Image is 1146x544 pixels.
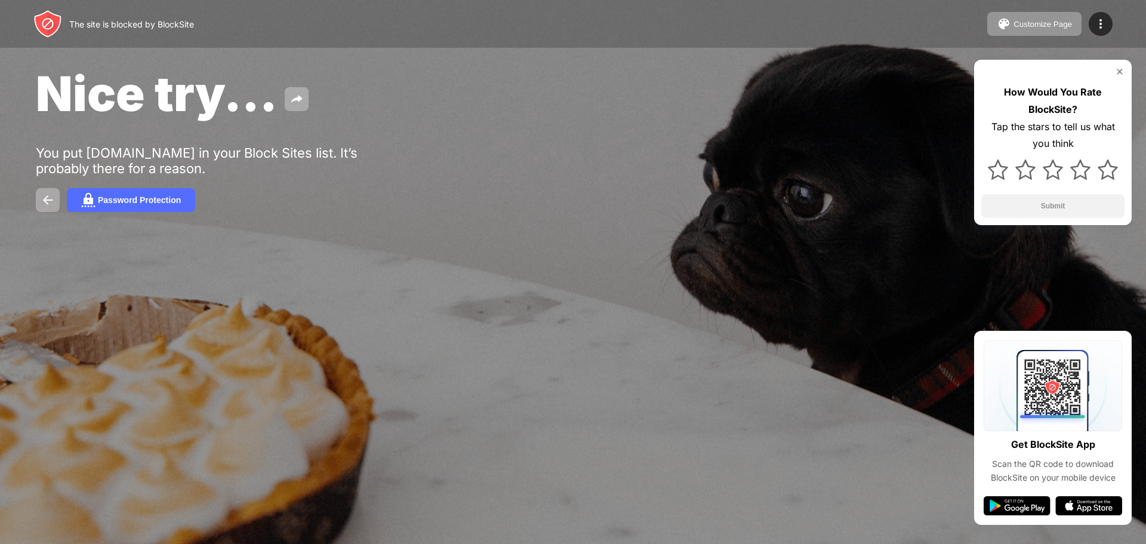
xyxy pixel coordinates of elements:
div: Get BlockSite App [1011,436,1095,453]
img: header-logo.svg [33,10,62,38]
div: The site is blocked by BlockSite [69,19,194,29]
img: pallet.svg [997,17,1011,31]
img: back.svg [41,193,55,207]
button: Customize Page [987,12,1082,36]
span: Nice try... [36,64,278,122]
img: rate-us-close.svg [1115,67,1125,76]
button: Submit [981,194,1125,218]
img: app-store.svg [1055,496,1122,515]
img: star.svg [1043,159,1063,180]
div: You put [DOMAIN_NAME] in your Block Sites list. It’s probably there for a reason. [36,145,405,176]
div: Tap the stars to tell us what you think [981,118,1125,153]
img: star.svg [1070,159,1090,180]
img: star.svg [1098,159,1118,180]
img: star.svg [1015,159,1036,180]
button: Password Protection [67,188,195,212]
img: qrcode.svg [984,340,1122,431]
img: google-play.svg [984,496,1050,515]
div: Customize Page [1013,20,1072,29]
div: Scan the QR code to download BlockSite on your mobile device [984,457,1122,484]
img: menu-icon.svg [1093,17,1108,31]
div: How Would You Rate BlockSite? [981,84,1125,118]
div: Password Protection [98,195,181,205]
img: star.svg [988,159,1008,180]
img: password.svg [81,193,95,207]
img: share.svg [289,92,304,106]
iframe: Banner [36,394,318,530]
